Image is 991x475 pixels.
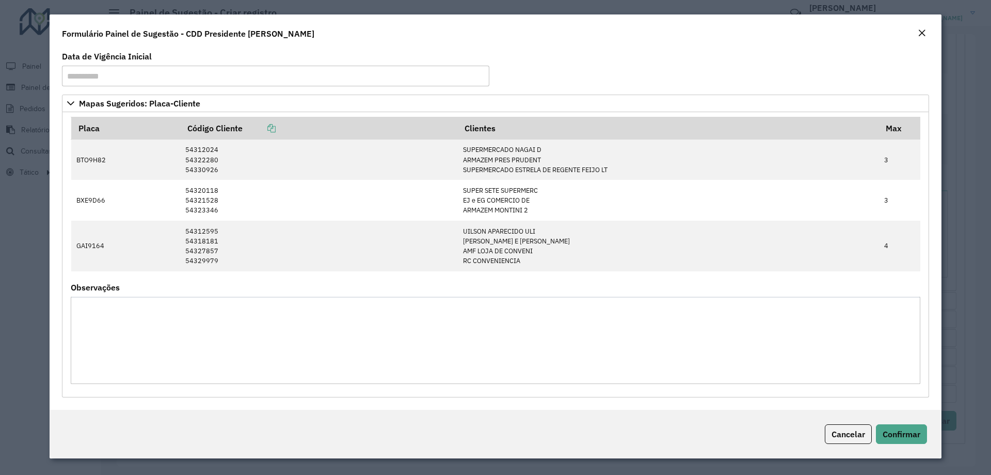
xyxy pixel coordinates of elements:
[915,27,929,40] button: Close
[71,221,180,271] td: GAI9164
[180,221,458,271] td: 54312595 54318181 54327857 54329979
[62,50,152,63] label: Data de Vigência Inicial
[62,95,929,112] a: Mapas Sugeridos: Placa-Cliente
[79,99,200,108] span: Mapas Sugeridos: Placa-Cliente
[180,117,458,140] th: Código Cliente
[876,424,927,444] button: Confirmar
[71,117,180,140] th: Placa
[71,281,120,294] label: Observações
[458,117,879,140] th: Clientes
[458,221,879,271] td: UILSON APARECIDO ULI [PERSON_NAME] E [PERSON_NAME] AMF LOJA DE CONVENI RC CONVENIENCIA
[825,424,872,444] button: Cancelar
[879,180,920,221] td: 3
[243,123,276,133] a: Copiar
[918,29,926,37] em: Fechar
[62,27,314,40] h4: Formulário Painel de Sugestão - CDD Presidente [PERSON_NAME]
[62,112,929,397] div: Mapas Sugeridos: Placa-Cliente
[458,180,879,221] td: SUPER SETE SUPERMERC EJ e EG COMERCIO DE ARMAZEM MONTINI 2
[180,140,458,180] td: 54312024 54322280 54330926
[71,140,180,180] td: BTO9H82
[180,180,458,221] td: 54320118 54321528 54323346
[879,140,920,180] td: 3
[832,429,865,439] span: Cancelar
[71,180,180,221] td: BXE9D66
[879,117,920,140] th: Max
[458,140,879,180] td: SUPERMERCADO NAGAI D ARMAZEM PRES PRUDENT SUPERMERCADO ESTRELA DE REGENTE FEIJO LT
[883,429,920,439] span: Confirmar
[879,221,920,271] td: 4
